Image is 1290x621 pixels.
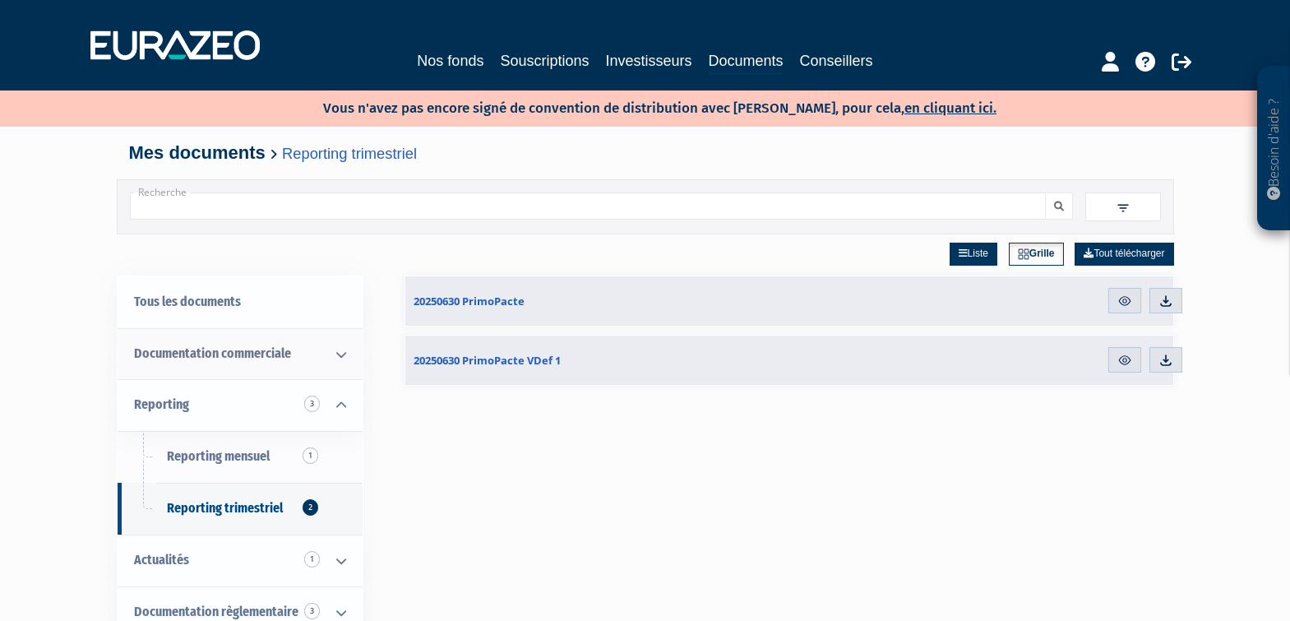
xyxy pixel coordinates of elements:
span: Documentation commerciale [134,345,291,361]
span: 2 [303,499,318,516]
a: Reporting trimestriel [282,145,417,162]
span: 20250630 PrimoPacte [414,294,525,308]
span: 3 [304,603,320,619]
a: Reporting 3 [118,379,363,431]
a: Documentation commerciale [118,328,363,380]
a: Grille [1009,243,1064,266]
span: 20250630 PrimoPacte VDef 1 [414,353,561,368]
a: Actualités 1 [118,535,363,586]
a: en cliquant ici. [904,100,996,117]
span: Reporting mensuel [167,448,270,464]
img: filter.svg [1116,201,1130,215]
img: eye.svg [1117,353,1132,368]
h4: Mes documents [129,143,1162,163]
a: Investisseurs [605,49,691,72]
p: Besoin d'aide ? [1265,75,1283,223]
span: Actualités [134,552,189,568]
span: 1 [303,447,318,464]
p: Vous n'avez pas encore signé de convention de distribution avec [PERSON_NAME], pour cela, [275,95,996,118]
a: Tout télécharger [1075,243,1173,266]
img: grid.svg [1018,248,1029,260]
span: 1 [304,551,320,568]
img: download.svg [1158,294,1173,308]
img: download.svg [1158,353,1173,368]
a: Reporting mensuel1 [118,431,363,483]
span: Reporting [134,396,189,412]
img: eye.svg [1117,294,1132,308]
input: Recherche [130,192,1046,220]
span: Reporting trimestriel [167,500,283,516]
a: Conseillers [800,49,873,72]
a: Documents [709,49,784,75]
span: Documentation règlementaire [134,604,298,619]
span: 3 [304,396,320,412]
a: Tous les documents [118,276,363,328]
a: Nos fonds [417,49,483,72]
a: Souscriptions [500,49,589,72]
a: 20250630 PrimoPacte VDef 1 [405,336,889,385]
img: 1732889491-logotype_eurazeo_blanc_rvb.png [90,30,260,60]
a: Reporting trimestriel2 [118,483,363,535]
a: Liste [950,243,997,266]
a: 20250630 PrimoPacte [405,276,889,326]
